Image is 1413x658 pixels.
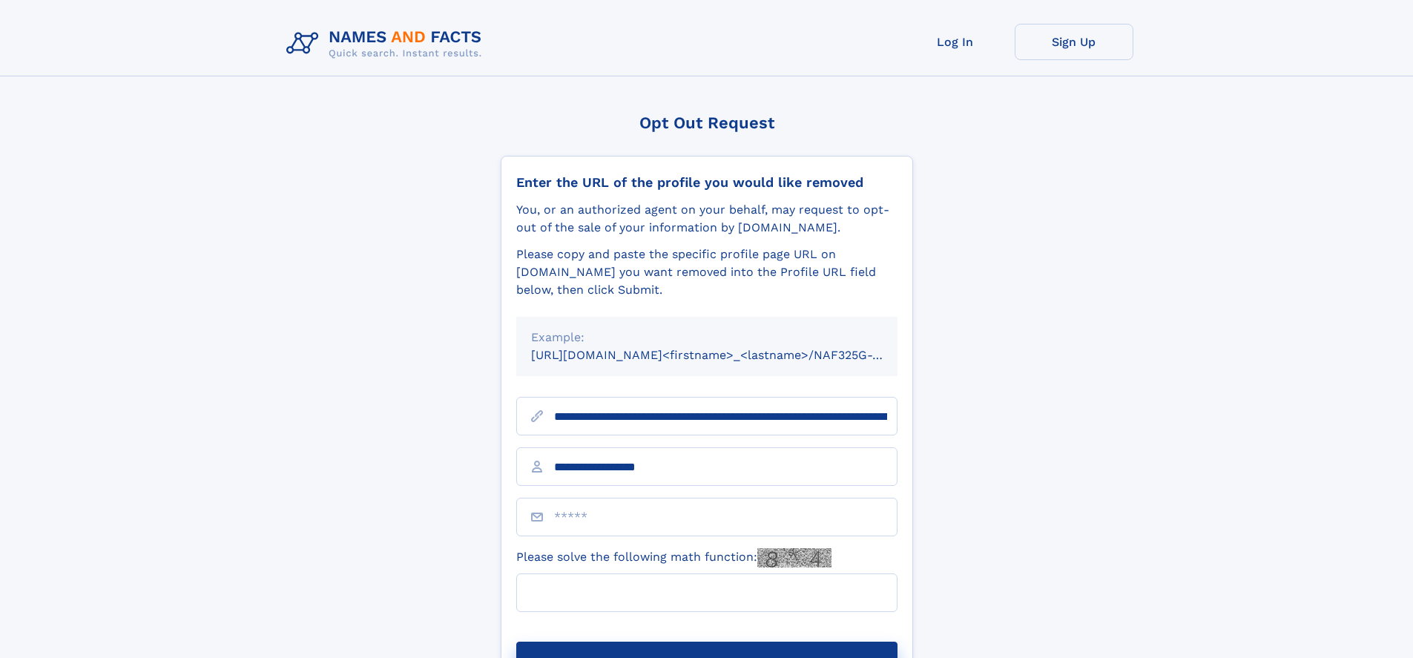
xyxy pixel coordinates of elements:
[531,348,926,362] small: [URL][DOMAIN_NAME]<firstname>_<lastname>/NAF325G-xxxxxxxx
[1015,24,1133,60] a: Sign Up
[516,201,897,237] div: You, or an authorized agent on your behalf, may request to opt-out of the sale of your informatio...
[516,548,831,567] label: Please solve the following math function:
[516,246,897,299] div: Please copy and paste the specific profile page URL on [DOMAIN_NAME] you want removed into the Pr...
[501,113,913,132] div: Opt Out Request
[280,24,494,64] img: Logo Names and Facts
[896,24,1015,60] a: Log In
[531,329,883,346] div: Example:
[516,174,897,191] div: Enter the URL of the profile you would like removed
